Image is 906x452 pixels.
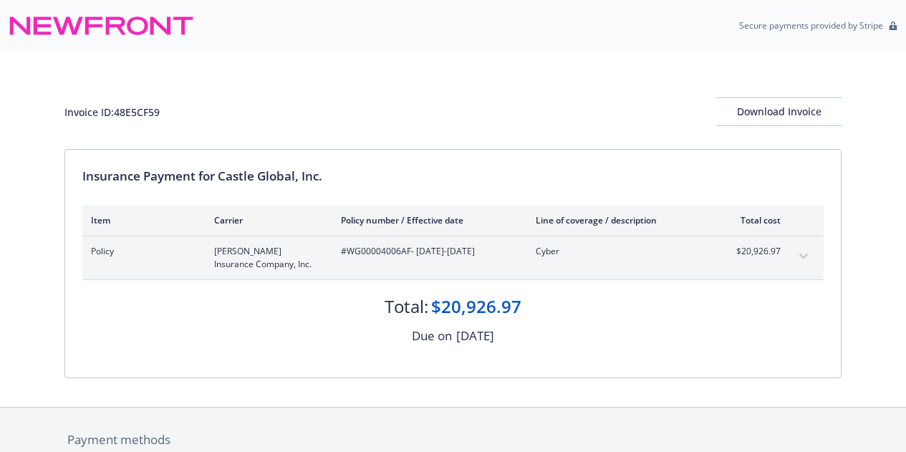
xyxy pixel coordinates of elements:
span: Policy [91,245,191,258]
div: Carrier [214,214,318,226]
button: Download Invoice [716,97,842,126]
div: Download Invoice [716,98,842,125]
span: Cyber [536,245,704,258]
span: [PERSON_NAME] Insurance Company, Inc. [214,245,318,271]
div: $20,926.97 [431,294,521,319]
div: Policy[PERSON_NAME] Insurance Company, Inc.#WG00004006AF- [DATE]-[DATE]Cyber$20,926.97expand content [82,236,824,279]
div: Total: [385,294,428,319]
div: Invoice ID: 48E5CF59 [64,105,160,120]
div: Line of coverage / description [536,214,704,226]
div: Payment methods [67,431,839,449]
div: Policy number / Effective date [341,214,513,226]
div: Item [91,214,191,226]
div: Due on [412,327,452,345]
span: #WG00004006AF - [DATE]-[DATE] [341,245,513,258]
p: Secure payments provided by Stripe [739,19,883,32]
div: [DATE] [456,327,494,345]
button: expand content [792,245,815,268]
div: Total cost [727,214,781,226]
div: Insurance Payment for Castle Global, Inc. [82,167,824,186]
span: $20,926.97 [727,245,781,258]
